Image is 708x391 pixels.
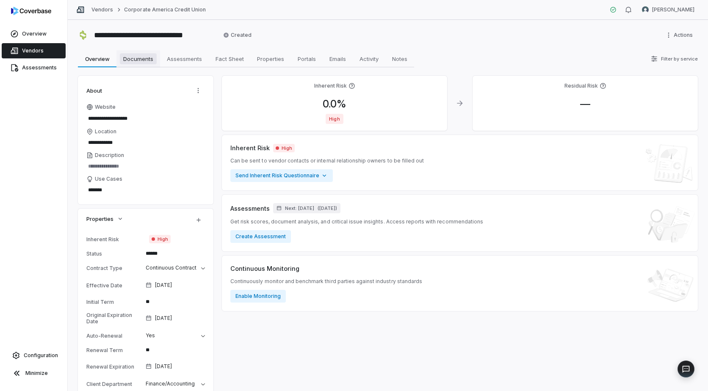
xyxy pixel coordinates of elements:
button: [DATE] [142,358,208,375]
span: [PERSON_NAME] [652,6,694,13]
a: Assessments [2,60,66,75]
span: [DATE] [155,315,172,322]
span: Activity [356,53,382,64]
button: Create Assessment [230,230,291,243]
button: More actions [663,29,698,41]
span: Overview [82,53,113,64]
span: About [86,87,102,94]
div: Contract Type [86,265,142,271]
img: Tamula Smith avatar [642,6,649,13]
a: Corporate America Credit Union [124,6,206,13]
input: Website [86,113,191,124]
span: 0.0 % [316,98,353,110]
button: Send Inherent Risk Questionnaire [230,169,333,182]
div: Initial Term [86,299,142,305]
div: Inherent Risk [86,236,146,242]
span: Minimize [25,370,48,377]
span: Location [95,128,116,135]
button: Actions [191,84,205,97]
span: Vendors [22,47,44,54]
span: Documents [120,53,157,64]
div: Auto-Renewal [86,333,142,339]
span: [DATE] [155,363,172,370]
span: Get risk scores, document analysis, and critical issue insights. Access reports with recommendations [230,218,483,225]
a: Vendors [91,6,113,13]
textarea: Use Cases [86,184,205,196]
span: High [149,235,171,243]
span: Continuous Monitoring [230,264,299,273]
button: Properties [84,211,126,226]
span: [DATE] [155,282,172,289]
span: Assessments [230,204,270,213]
span: High [326,114,343,124]
img: logo-D7KZi-bG.svg [11,7,51,15]
button: Minimize [3,365,64,382]
button: Enable Monitoring [230,290,286,303]
a: Vendors [2,43,66,58]
input: Location [86,137,205,149]
div: Renewal Term [86,347,142,353]
span: ( [DATE] ) [318,205,337,212]
span: Assessments [163,53,205,64]
a: Overview [2,26,66,41]
a: Configuration [3,348,64,363]
button: Next: [DATE]([DATE]) [273,203,340,213]
div: Status [86,251,142,257]
span: Continuously monitor and benchmark third parties against industry standards [230,278,422,285]
span: Configuration [24,352,58,359]
span: — [573,98,597,110]
span: Inherent Risk [230,143,270,152]
div: Original Expiration Date [86,312,142,325]
h4: Residual Risk [564,83,598,89]
button: [DATE] [142,276,208,294]
button: Filter by service [648,51,700,66]
span: Notes [389,53,411,64]
div: Effective Date [86,282,142,289]
span: Description [95,152,124,159]
span: Can be sent to vendor contacts or internal relationship owners to be filled out [230,157,424,164]
button: [DATE] [142,309,208,327]
h4: Inherent Risk [314,83,347,89]
span: Fact Sheet [212,53,247,64]
span: Portals [294,53,319,64]
span: Assessments [22,64,57,71]
div: Client Department [86,381,142,387]
span: Emails [326,53,349,64]
span: Created [223,32,252,39]
span: Website [95,104,116,110]
span: Use Cases [95,176,122,182]
span: Properties [254,53,288,64]
span: Overview [22,30,47,37]
span: Properties [86,215,113,223]
div: Renewal Expiration [86,363,142,370]
span: Next: [DATE] [285,205,314,212]
span: High [273,144,295,152]
textarea: Description [86,160,205,172]
button: Tamula Smith avatar[PERSON_NAME] [637,3,700,16]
